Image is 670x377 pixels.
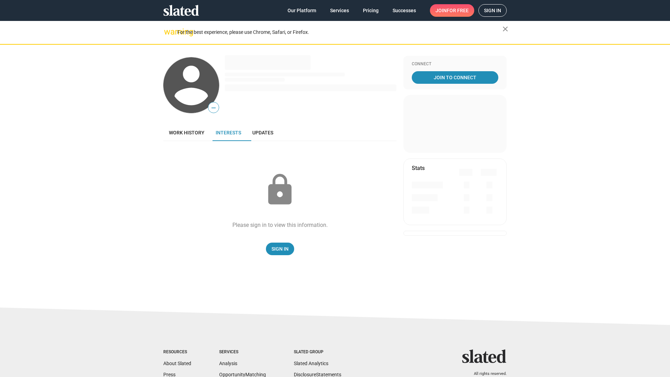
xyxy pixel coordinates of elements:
[163,361,191,366] a: About Slated
[447,4,469,17] span: for free
[430,4,474,17] a: Joinfor free
[412,164,425,172] mat-card-title: Stats
[387,4,422,17] a: Successes
[412,61,498,67] div: Connect
[501,25,509,33] mat-icon: close
[266,243,294,255] a: Sign In
[252,130,273,135] span: Updates
[262,172,297,207] mat-icon: lock
[288,4,316,17] span: Our Platform
[393,4,416,17] span: Successes
[208,103,219,112] span: —
[413,71,497,84] span: Join To Connect
[412,71,498,84] a: Join To Connect
[216,130,241,135] span: Interests
[163,349,191,355] div: Resources
[282,4,322,17] a: Our Platform
[169,130,204,135] span: Work history
[177,28,502,37] div: For the best experience, please use Chrome, Safari, or Firefox.
[484,5,501,16] span: Sign in
[325,4,355,17] a: Services
[330,4,349,17] span: Services
[219,349,266,355] div: Services
[363,4,379,17] span: Pricing
[294,361,328,366] a: Slated Analytics
[294,349,341,355] div: Slated Group
[219,361,237,366] a: Analysis
[357,4,384,17] a: Pricing
[163,124,210,141] a: Work history
[232,221,328,229] div: Please sign in to view this information.
[435,4,469,17] span: Join
[210,124,247,141] a: Interests
[247,124,279,141] a: Updates
[271,243,289,255] span: Sign In
[478,4,507,17] a: Sign in
[164,28,172,36] mat-icon: warning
